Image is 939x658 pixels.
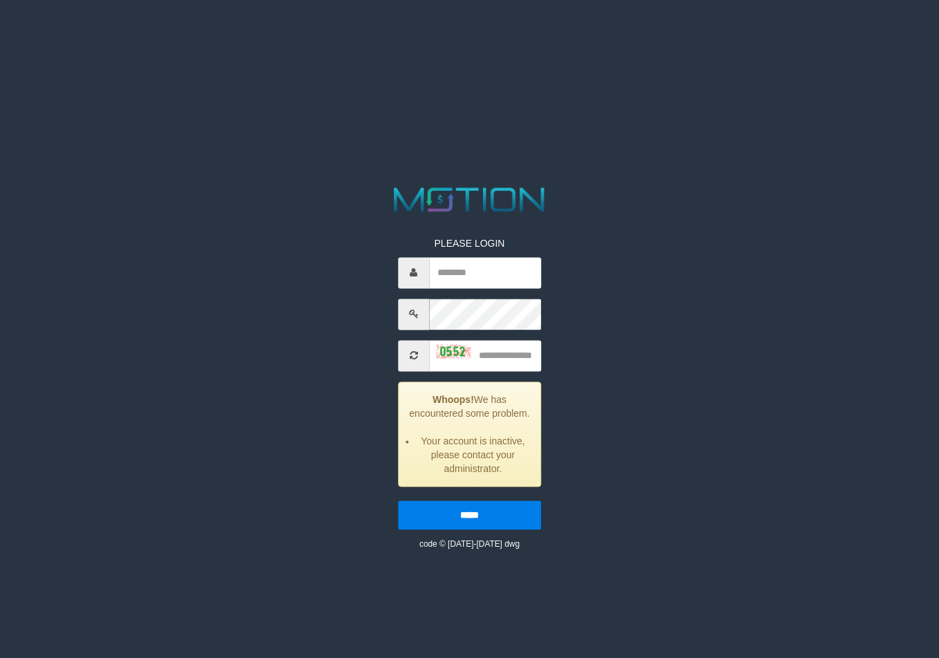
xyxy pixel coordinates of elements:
[419,539,520,549] small: code © [DATE]-[DATE] dwg
[436,345,471,359] img: captcha
[388,183,552,216] img: MOTION_logo.png
[398,382,541,487] div: We has encountered some problem.
[416,434,530,476] li: Your account is inactive, please contact your administrator.
[398,236,541,250] p: PLEASE LOGIN
[433,394,474,405] strong: Whoops!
